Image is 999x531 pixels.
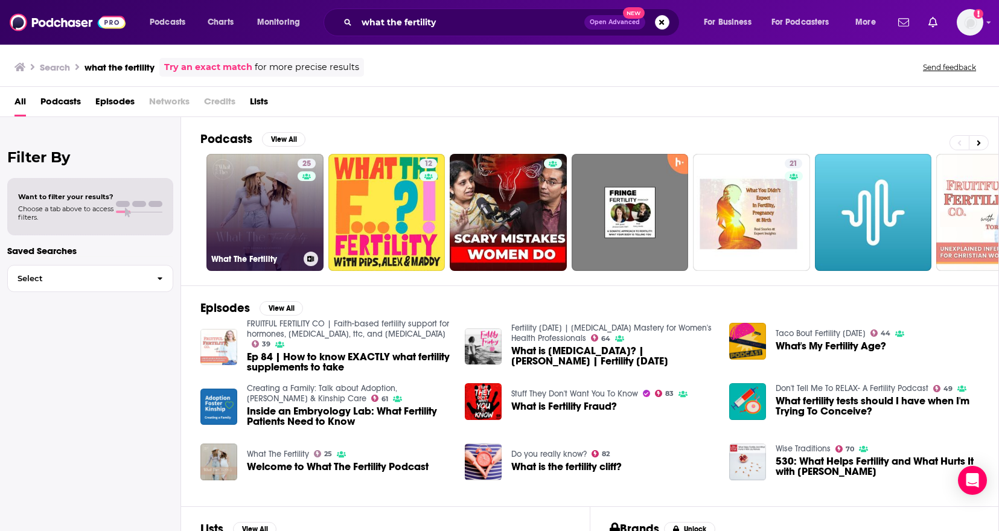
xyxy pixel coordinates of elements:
[729,323,766,360] img: What's My Fertility Age?
[881,331,890,336] span: 44
[511,389,638,399] a: Stuff They Don't Want You To Know
[324,451,332,457] span: 25
[200,132,305,147] a: PodcastsView All
[335,8,691,36] div: Search podcasts, credits, & more...
[200,13,241,32] a: Charts
[211,254,299,264] h3: What The Fertility
[695,13,767,32] button: open menu
[943,386,953,392] span: 49
[85,62,155,73] h3: what the fertility
[729,383,766,420] img: What fertility tests should I have when I'm Trying To Conceive?
[465,383,502,420] img: What is Fertility Fraud?
[255,60,359,74] span: for more precise results
[465,328,502,365] img: What is Fertility Awareness? | Lisa | Fertility Friday
[511,401,617,412] a: What is Fertility Fraud?
[200,444,237,480] img: Welcome to What The Fertility Podcast
[200,132,252,147] h2: Podcasts
[958,466,987,495] div: Open Intercom Messenger
[95,92,135,116] a: Episodes
[200,300,250,316] h2: Episodes
[40,62,70,73] h3: Search
[776,396,979,416] a: What fertility tests should I have when I'm Trying To Conceive?
[357,13,584,32] input: Search podcasts, credits, & more...
[511,462,622,472] a: What is the fertility cliff?
[298,159,316,168] a: 25
[790,158,797,170] span: 21
[302,158,311,170] span: 25
[206,154,324,271] a: 25What The Fertility
[420,159,437,168] a: 12
[250,92,268,116] a: Lists
[957,9,983,36] span: Logged in as SolComms
[7,148,173,166] h2: Filter By
[40,92,81,116] a: Podcasts
[511,449,587,459] a: Do you really know?
[18,205,113,221] span: Choose a tab above to access filters.
[974,9,983,19] svg: Add a profile image
[776,456,979,477] span: 530: What Helps Fertility and What Hurts It with [PERSON_NAME]
[591,334,611,342] a: 64
[371,395,389,402] a: 61
[200,300,303,316] a: EpisodesView All
[314,450,333,457] a: 25
[933,385,953,392] a: 49
[771,14,829,31] span: For Podcasters
[592,450,610,457] a: 82
[511,346,715,366] a: What is Fertility Awareness? | Lisa | Fertility Friday
[957,9,983,36] img: User Profile
[247,383,397,404] a: Creating a Family: Talk about Adoption, Foster & Kinship Care
[590,19,640,25] span: Open Advanced
[776,456,979,477] a: 530: What Helps Fertility and What Hurts It with Lily Nichols
[200,329,237,366] img: Ep 84 | How to know EXACTLY what fertility supplements to take
[729,444,766,480] a: 530: What Helps Fertility and What Hurts It with Lily Nichols
[149,92,190,116] span: Networks
[919,62,980,72] button: Send feedback
[10,11,126,34] img: Podchaser - Follow, Share and Rate Podcasts
[764,13,847,32] button: open menu
[7,245,173,256] p: Saved Searches
[847,13,891,32] button: open menu
[247,449,309,459] a: What The Fertility
[776,444,831,454] a: Wise Traditions
[249,13,316,32] button: open menu
[957,9,983,36] button: Show profile menu
[655,390,674,397] a: 83
[247,352,450,372] a: Ep 84 | How to know EXACTLY what fertility supplements to take
[776,328,866,339] a: Taco Bout Fertility Tuesday
[204,92,235,116] span: Credits
[262,132,305,147] button: View All
[257,14,300,31] span: Monitoring
[7,265,173,292] button: Select
[200,389,237,425] img: Inside an Embryology Lab: What Fertility Patients Need to Know
[665,391,674,396] span: 83
[8,275,147,282] span: Select
[247,319,449,339] a: FRUITFUL FERTILITY CO | Faith-based fertility support for hormones, ovulation, ttc, and unexplain...
[252,340,271,348] a: 39
[704,14,752,31] span: For Business
[776,341,886,351] a: What's My Fertility Age?
[164,60,252,74] a: Try an exact match
[846,447,854,452] span: 70
[924,12,942,33] a: Show notifications dropdown
[835,445,855,453] a: 70
[262,342,270,347] span: 39
[424,158,432,170] span: 12
[14,92,26,116] a: All
[776,383,928,393] a: Don't Tell Me To RELAX- A Fertility Podcast
[328,154,445,271] a: 12
[465,444,502,480] img: What is the fertility cliff?
[247,462,429,472] a: Welcome to What The Fertility Podcast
